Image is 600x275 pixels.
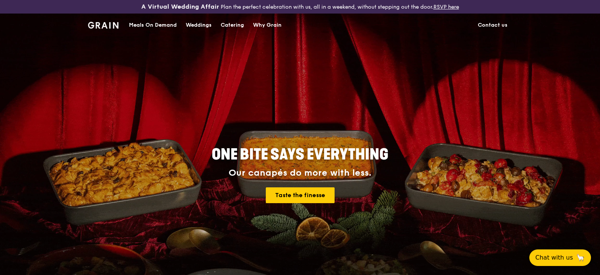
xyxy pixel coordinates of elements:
[221,14,244,36] div: Catering
[129,14,177,36] div: Meals On Demand
[535,253,573,262] span: Chat with us
[88,13,118,36] a: GrainGrain
[266,187,335,203] a: Taste the finesse
[433,4,459,10] a: RSVP here
[529,249,591,266] button: Chat with us🦙
[181,14,216,36] a: Weddings
[186,14,212,36] div: Weddings
[473,14,512,36] a: Contact us
[141,3,219,11] h3: A Virtual Wedding Affair
[216,14,248,36] a: Catering
[253,14,282,36] div: Why Grain
[88,22,118,29] img: Grain
[576,253,585,262] span: 🦙
[100,3,500,11] div: Plan the perfect celebration with us, all in a weekend, without stepping out the door.
[248,14,286,36] a: Why Grain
